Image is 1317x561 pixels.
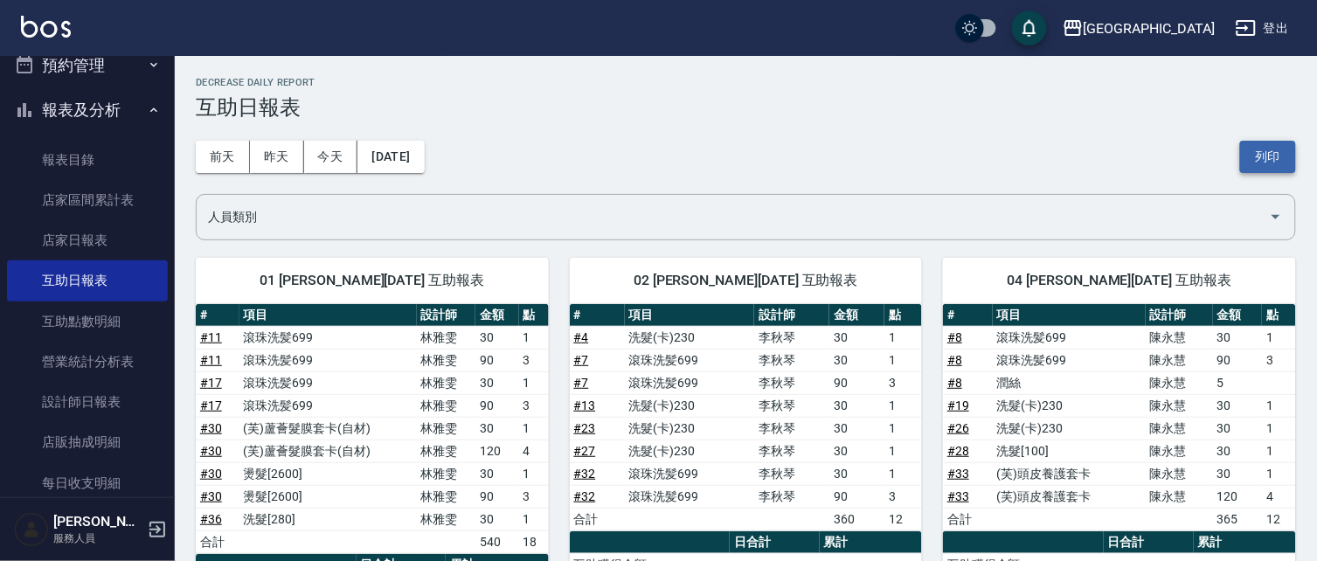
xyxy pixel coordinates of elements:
[754,304,829,327] th: 設計師
[754,326,829,349] td: 李秋琴
[1262,394,1296,417] td: 1
[947,398,969,412] a: #19
[1262,203,1290,231] button: Open
[754,349,829,371] td: 李秋琴
[884,394,922,417] td: 1
[884,304,922,327] th: 點
[239,371,417,394] td: 滾珠洗髪699
[1262,326,1296,349] td: 1
[1213,304,1262,327] th: 金額
[417,371,476,394] td: 林雅雯
[417,304,476,327] th: 設計師
[993,485,1146,508] td: (芙)頭皮養護套卡
[417,462,476,485] td: 林雅雯
[239,440,417,462] td: (芙)蘆薈髮膜套卡(自材)
[574,330,589,344] a: #4
[947,376,962,390] a: #8
[519,326,549,349] td: 1
[829,349,884,371] td: 30
[574,398,596,412] a: #13
[14,512,49,547] img: Person
[7,463,168,503] a: 每日收支明細
[519,371,549,394] td: 1
[1146,394,1213,417] td: 陳永慧
[519,417,549,440] td: 1
[754,440,829,462] td: 李秋琴
[574,467,596,481] a: #32
[204,202,1262,232] input: 人員名稱
[947,467,969,481] a: #33
[417,485,476,508] td: 林雅雯
[53,530,142,546] p: 服務人員
[1146,417,1213,440] td: 陳永慧
[947,489,969,503] a: #33
[1012,10,1047,45] button: save
[754,394,829,417] td: 李秋琴
[196,304,549,554] table: a dense table
[519,462,549,485] td: 1
[884,326,922,349] td: 1
[993,326,1146,349] td: 滾珠洗髪699
[625,326,755,349] td: 洗髮(卡)230
[239,326,417,349] td: 滾珠洗髪699
[200,512,222,526] a: #36
[200,444,222,458] a: #30
[1262,462,1296,485] td: 1
[993,462,1146,485] td: (芙)頭皮養護套卡
[570,304,923,531] table: a dense table
[519,304,549,327] th: 點
[884,371,922,394] td: 3
[200,467,222,481] a: #30
[200,421,222,435] a: #30
[570,304,625,327] th: #
[417,394,476,417] td: 林雅雯
[239,417,417,440] td: (芙)蘆薈髮膜套卡(自材)
[625,462,755,485] td: 滾珠洗髪699
[239,304,417,327] th: 項目
[1146,462,1213,485] td: 陳永慧
[519,349,549,371] td: 3
[884,417,922,440] td: 1
[1262,349,1296,371] td: 3
[754,417,829,440] td: 李秋琴
[200,376,222,390] a: #17
[1084,17,1215,39] div: [GEOGRAPHIC_DATA]
[7,260,168,301] a: 互助日報表
[625,485,755,508] td: 滾珠洗髪699
[829,440,884,462] td: 30
[993,394,1146,417] td: 洗髮(卡)230
[1262,485,1296,508] td: 4
[239,462,417,485] td: 燙髮[2600]
[943,304,1296,531] table: a dense table
[947,421,969,435] a: #26
[475,349,519,371] td: 90
[475,371,519,394] td: 30
[574,353,589,367] a: #7
[1146,304,1213,327] th: 設計師
[475,530,519,553] td: 540
[570,508,625,530] td: 合計
[475,440,519,462] td: 120
[754,485,829,508] td: 李秋琴
[200,398,222,412] a: #17
[574,421,596,435] a: #23
[884,485,922,508] td: 3
[196,530,239,553] td: 合計
[1146,440,1213,462] td: 陳永慧
[475,304,519,327] th: 金額
[304,141,358,173] button: 今天
[625,304,755,327] th: 項目
[820,531,922,554] th: 累計
[417,417,476,440] td: 林雅雯
[7,180,168,220] a: 店家區間累計表
[239,508,417,530] td: 洗髮[280]
[574,376,589,390] a: #7
[417,440,476,462] td: 林雅雯
[7,382,168,422] a: 設計師日報表
[1262,304,1296,327] th: 點
[239,485,417,508] td: 燙髮[2600]
[7,220,168,260] a: 店家日報表
[1146,349,1213,371] td: 陳永慧
[625,371,755,394] td: 滾珠洗髪699
[1056,10,1222,46] button: [GEOGRAPHIC_DATA]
